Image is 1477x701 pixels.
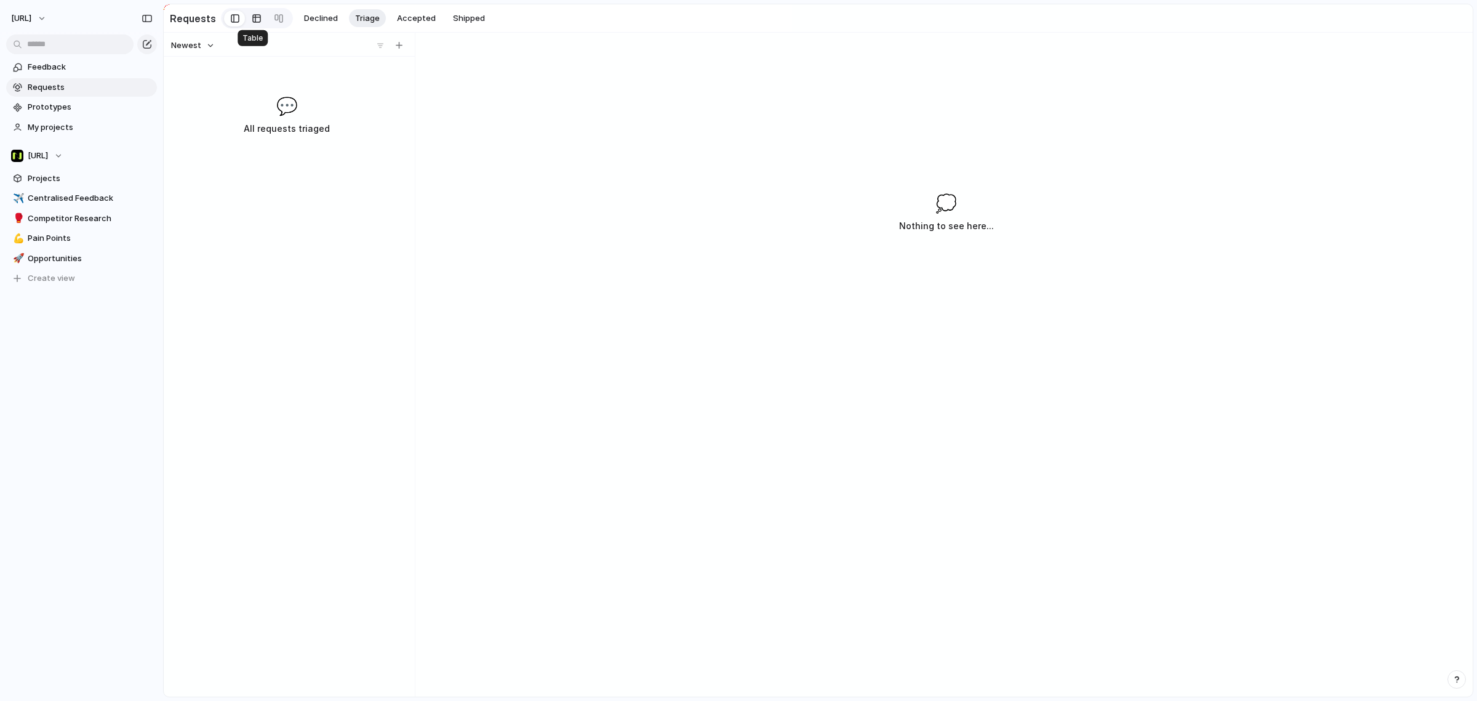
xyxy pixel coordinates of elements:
[6,209,157,228] a: 🥊Competitor Research
[11,213,23,225] button: 🥊
[935,190,957,216] span: 💭
[6,249,157,268] a: 🚀Opportunities
[28,192,153,205] span: Centralised Feedback
[304,12,338,25] span: Declined
[298,9,344,28] button: Declined
[349,9,386,28] button: Triage
[28,232,153,245] span: Pain Points
[28,272,75,285] span: Create view
[6,98,157,116] a: Prototypes
[453,12,485,25] span: Shipped
[276,93,298,119] span: 💬
[6,118,157,137] a: My projects
[13,232,22,246] div: 💪
[355,12,380,25] span: Triage
[170,11,216,26] h2: Requests
[13,192,22,206] div: ✈️
[11,232,23,245] button: 💪
[6,169,157,188] a: Projects
[6,9,53,28] button: [URL]
[28,81,153,94] span: Requests
[13,251,22,265] div: 🚀
[28,253,153,265] span: Opportunities
[6,58,157,76] a: Feedback
[193,121,381,136] h3: All requests triaged
[6,147,157,165] button: [URL]
[11,253,23,265] button: 🚀
[11,12,31,25] span: [URL]
[28,213,153,225] span: Competitor Research
[899,219,994,233] h3: Nothing to see here...
[13,211,22,225] div: 🥊
[6,189,157,208] a: ✈️Centralised Feedback
[171,39,201,52] span: Newest
[28,121,153,134] span: My projects
[238,30,268,46] div: Table
[28,101,153,113] span: Prototypes
[6,229,157,248] a: 💪Pain Points
[397,12,436,25] span: Accepted
[391,9,442,28] button: Accepted
[6,269,157,288] button: Create view
[169,38,217,54] button: Newest
[28,150,48,162] span: [URL]
[11,192,23,205] button: ✈️
[6,78,157,97] a: Requests
[447,9,491,28] button: Shipped
[28,172,153,185] span: Projects
[28,61,153,73] span: Feedback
